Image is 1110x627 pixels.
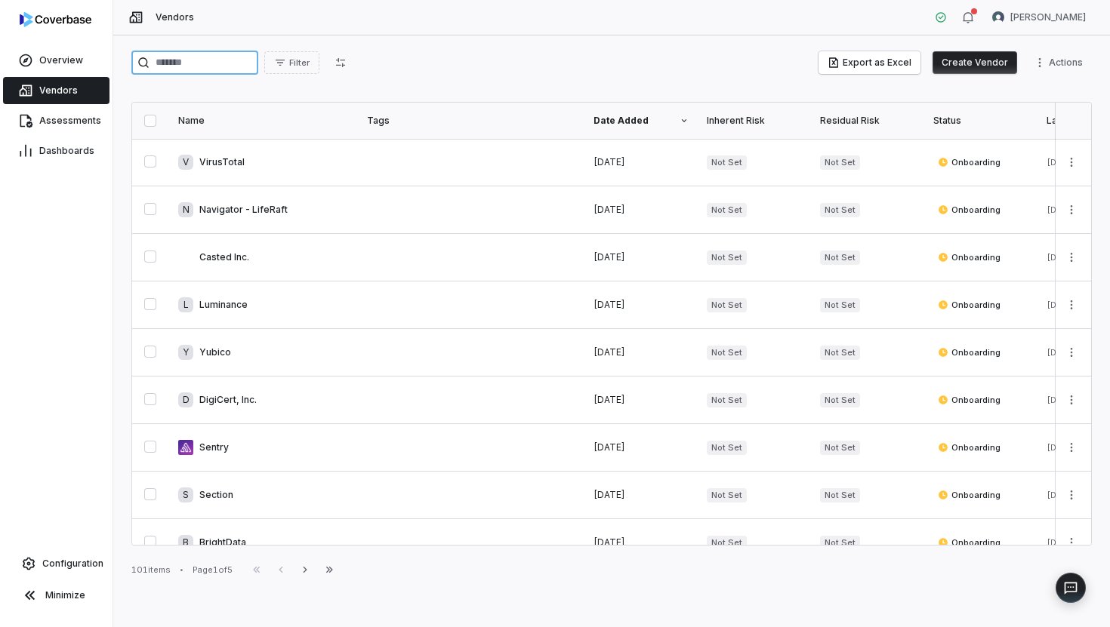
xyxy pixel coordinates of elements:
span: [DATE] [1047,252,1076,263]
button: Filter [264,51,319,74]
span: Onboarding [938,204,1001,216]
button: More actions [1059,151,1084,174]
div: Date Added [594,115,689,127]
div: Residual Risk [820,115,915,127]
button: More actions [1059,484,1084,506]
span: [DATE] [1047,157,1076,168]
span: Onboarding [938,441,1001,453]
div: Page 1 of 5 [193,564,233,576]
span: [DATE] [594,346,625,358]
span: Not Set [707,346,747,360]
span: Assessments [39,115,101,127]
img: Samuel Folarin avatar [992,11,1004,23]
span: Onboarding [938,251,1001,263]
span: [PERSON_NAME] [1010,11,1086,23]
img: Coverbase logo [20,12,91,27]
span: Onboarding [938,346,1001,358]
span: Not Set [820,393,860,407]
span: Onboarding [938,536,1001,549]
span: Not Set [820,488,860,503]
span: Not Set [707,155,747,170]
span: [DATE] [594,299,625,310]
span: Vendors [39,85,78,97]
span: [DATE] [1047,347,1076,358]
div: • [180,564,183,575]
a: Dashboards [3,137,109,164]
span: [DATE] [1047,204,1076,215]
div: Inherent Risk [707,115,802,127]
button: Minimize [6,580,106,610]
span: Filter [289,57,310,69]
span: Not Set [820,250,860,265]
span: Not Set [707,536,747,550]
span: Onboarding [938,394,1001,406]
span: Onboarding [938,156,1001,168]
span: Not Set [707,488,747,503]
span: Not Set [820,536,860,550]
span: Onboarding [938,489,1001,501]
button: Export as Excel [819,51,920,74]
button: More actions [1059,389,1084,411]
span: [DATE] [594,204,625,215]
span: [DATE] [594,251,625,263]
span: [DATE] [594,441,625,453]
span: Not Set [820,155,860,170]
a: Assessments [3,107,109,134]
span: Vendors [156,11,194,23]
div: Name [178,115,349,127]
span: Not Set [820,346,860,360]
span: [DATE] [594,536,625,548]
span: Not Set [820,298,860,312]
button: Samuel Folarin avatar[PERSON_NAME] [983,6,1095,29]
button: More actions [1059,436,1084,459]
span: Not Set [820,203,860,217]
a: Overview [3,47,109,74]
span: Not Set [820,441,860,455]
span: Not Set [707,441,747,455]
button: More actions [1059,198,1084,221]
span: [DATE] [594,394,625,405]
span: [DATE] [1047,490,1076,500]
button: Create Vendor [933,51,1017,74]
span: Not Set [707,393,747,407]
button: More actions [1029,51,1092,74]
div: Status [933,115,1028,127]
a: Vendors [3,77,109,104]
span: [DATE] [1047,300,1076,310]
button: More actions [1059,246,1084,269]
span: [DATE] [594,489,625,500]
span: [DATE] [1047,537,1076,548]
span: Onboarding [938,299,1001,311]
span: Minimize [45,589,85,601]
button: More actions [1059,294,1084,316]
span: Not Set [707,203,747,217]
span: Not Set [707,250,747,265]
span: Overview [39,54,83,66]
span: Not Set [707,298,747,312]
span: Dashboards [39,145,94,157]
span: [DATE] [1047,395,1076,405]
span: [DATE] [594,156,625,168]
button: More actions [1059,531,1084,554]
div: 101 items [131,564,171,576]
span: Configuration [42,558,103,570]
div: Tags [367,115,575,127]
a: Configuration [6,550,106,577]
span: [DATE] [1047,442,1076,453]
button: More actions [1059,341,1084,364]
